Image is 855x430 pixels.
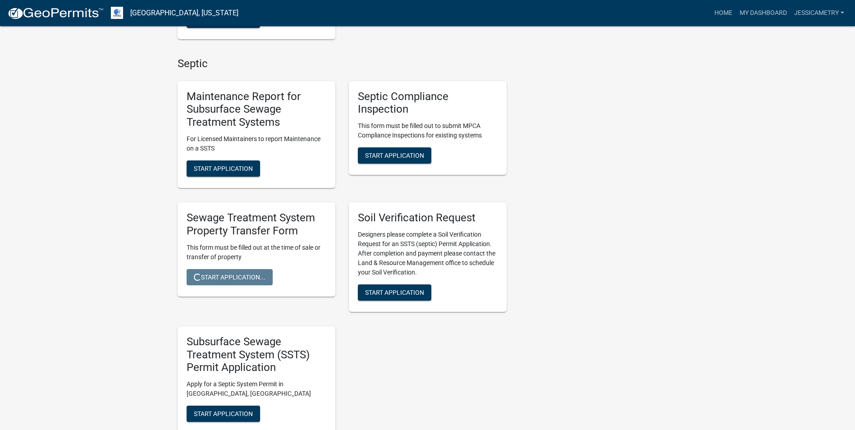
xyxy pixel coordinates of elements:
a: Home [711,5,736,22]
h5: Subsurface Sewage Treatment System (SSTS) Permit Application [187,335,326,374]
p: For Licensed Maintainers to report Maintenance on a SSTS [187,134,326,153]
button: Start Application [187,160,260,177]
button: Start Application [187,12,260,28]
p: This form must be filled out at the time of sale or transfer of property [187,243,326,262]
button: Start Application... [187,269,273,285]
span: Start Application... [194,273,265,280]
h5: Maintenance Report for Subsurface Sewage Treatment Systems [187,90,326,129]
h4: Septic [178,57,507,70]
a: [GEOGRAPHIC_DATA], [US_STATE] [130,5,238,21]
button: Start Application [358,284,431,301]
button: Start Application [358,147,431,164]
img: Otter Tail County, Minnesota [111,7,123,19]
span: Start Application [194,165,253,172]
p: Designers please complete a Soil Verification Request for an SSTS (septic) Permit Application. Af... [358,230,498,277]
a: My Dashboard [736,5,791,22]
span: Start Application [365,152,424,159]
p: Apply for a Septic System Permit in [GEOGRAPHIC_DATA], [GEOGRAPHIC_DATA] [187,380,326,398]
h5: Septic Compliance Inspection [358,90,498,116]
span: Start Application [365,288,424,296]
h5: Sewage Treatment System Property Transfer Form [187,211,326,238]
h5: Soil Verification Request [358,211,498,224]
p: This form must be filled out to submit MPCA Compliance Inspections for existing systems [358,121,498,140]
button: Start Application [187,406,260,422]
a: Jessicametry [791,5,848,22]
span: Start Application [194,410,253,417]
